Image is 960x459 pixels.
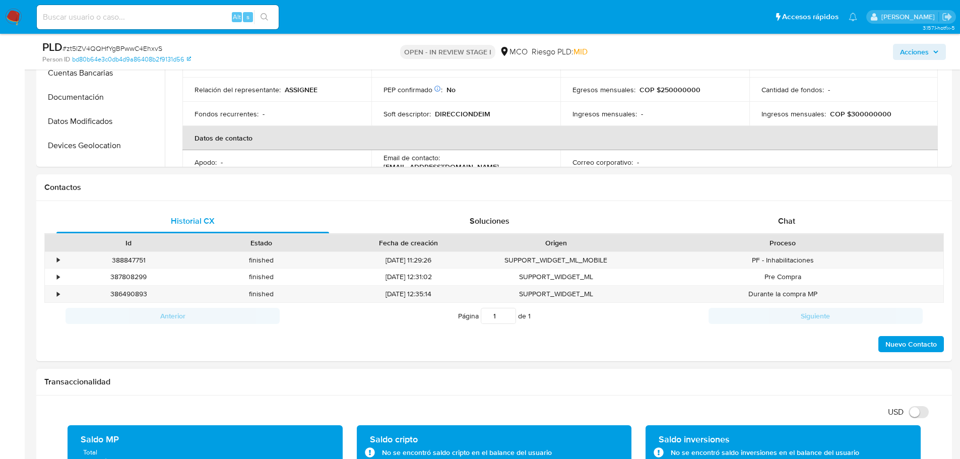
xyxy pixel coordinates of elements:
[383,85,442,94] p: PEP confirmado :
[221,158,223,167] p: -
[400,45,495,59] p: OPEN - IN REVIEW STAGE I
[849,13,857,21] a: Notificaciones
[39,134,165,158] button: Devices Geolocation
[497,238,615,248] div: Origen
[470,215,509,227] span: Soluciones
[233,12,241,22] span: Alt
[57,255,59,265] div: •
[435,109,490,118] p: DIRECCIONDEIM
[182,126,938,150] th: Datos de contacto
[629,238,936,248] div: Proceso
[458,308,531,324] span: Página de
[39,109,165,134] button: Datos Modificados
[254,10,275,24] button: search-icon
[893,44,946,60] button: Acciones
[761,61,821,70] p: Dirección principal :
[830,109,891,118] p: COP $300000000
[62,43,162,53] span: # zt5lZV4QQHfYgBPwwC4EhxvS
[62,286,195,302] div: 386490893
[335,238,483,248] div: Fecha de creación
[782,12,839,22] span: Accesos rápidos
[70,238,188,248] div: Id
[195,85,281,94] p: Relación del representante :
[62,269,195,285] div: 387808299
[572,109,637,118] p: Ingresos mensuales :
[72,55,191,64] a: bd80b64e3c0db4d9a86408b2f9131d56
[383,153,440,162] p: Email de contacto :
[778,215,795,227] span: Chat
[622,286,943,302] div: Durante la compra MP
[62,252,195,269] div: 388847751
[66,308,280,324] button: Anterior
[195,269,328,285] div: finished
[328,252,490,269] div: [DATE] 11:29:26
[709,308,923,324] button: Siguiente
[328,269,490,285] div: [DATE] 12:31:02
[881,12,938,22] p: felipe.cayon@mercadolibre.com
[637,158,639,167] p: -
[328,286,490,302] div: [DATE] 12:35:14
[42,39,62,55] b: PLD
[383,109,431,118] p: Soft descriptor :
[900,44,929,60] span: Acciones
[595,61,597,70] p: -
[641,109,643,118] p: -
[490,286,622,302] div: SUPPORT_WIDGET_ML
[528,311,531,321] span: 1
[195,109,259,118] p: Fondos recurrentes :
[44,377,944,387] h1: Transaccionalidad
[263,109,265,118] p: -
[761,85,824,94] p: Cantidad de fondos :
[171,215,215,227] span: Historial CX
[57,289,59,299] div: •
[240,61,264,70] p: verified
[195,61,236,70] p: Nivel de KYC :
[490,269,622,285] div: SUPPORT_WIDGET_ML
[490,252,622,269] div: SUPPORT_WIDGET_ML_MOBILE
[434,61,436,70] p: -
[39,158,165,182] button: Direcciones
[572,158,633,167] p: Correo corporativo :
[942,12,952,22] a: Salir
[383,61,430,70] p: Transacciones :
[285,85,317,94] p: ASSIGNEE
[37,11,279,24] input: Buscar usuario o caso...
[622,252,943,269] div: PF - Inhabilitaciones
[639,85,700,94] p: COP $250000000
[195,158,217,167] p: Apodo :
[195,252,328,269] div: finished
[44,182,944,192] h1: Contactos
[42,55,70,64] b: Person ID
[622,269,943,285] div: Pre Compra
[878,336,944,352] button: Nuevo Contacto
[923,24,955,32] span: 3.157.1-hotfix-5
[532,46,588,57] span: Riesgo PLD:
[446,85,456,94] p: No
[499,46,528,57] div: MCO
[885,337,937,351] span: Nuevo Contacto
[246,12,249,22] span: s
[383,162,499,171] p: [EMAIL_ADDRESS][DOMAIN_NAME]
[39,85,165,109] button: Documentación
[761,109,826,118] p: Ingresos mensuales :
[57,272,59,282] div: •
[573,46,588,57] span: MID
[39,61,165,85] button: Cuentas Bancarias
[828,85,830,94] p: -
[202,238,321,248] div: Estado
[572,61,591,70] p: Fatca :
[195,286,328,302] div: finished
[572,85,635,94] p: Egresos mensuales :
